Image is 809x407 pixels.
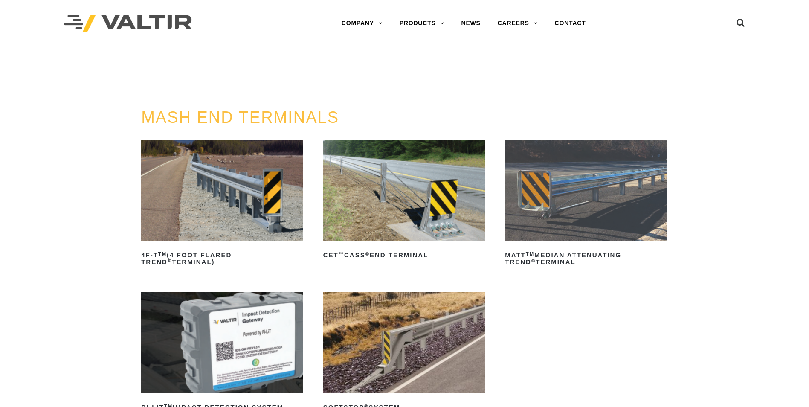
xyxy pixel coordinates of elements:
img: Valtir [64,15,192,32]
a: CET™CASS®End Terminal [323,140,485,262]
a: NEWS [453,15,489,32]
a: PRODUCTS [391,15,453,32]
a: 4F-TTM(4 Foot Flared TREND®Terminal) [141,140,303,269]
a: CONTACT [546,15,594,32]
h2: MATT Median Attenuating TREND Terminal [505,248,667,269]
a: MATTTMMedian Attenuating TREND®Terminal [505,140,667,269]
sup: ® [365,251,370,256]
a: MASH END TERMINALS [141,108,339,126]
sup: ® [531,258,536,263]
sup: TM [158,251,167,256]
sup: ™ [339,251,344,256]
img: SoftStop System End Terminal [323,292,485,393]
a: COMPANY [333,15,391,32]
h2: CET CASS End Terminal [323,248,485,262]
a: CAREERS [489,15,546,32]
h2: 4F-T (4 Foot Flared TREND Terminal) [141,248,303,269]
sup: ® [168,258,172,263]
sup: TM [526,251,534,256]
